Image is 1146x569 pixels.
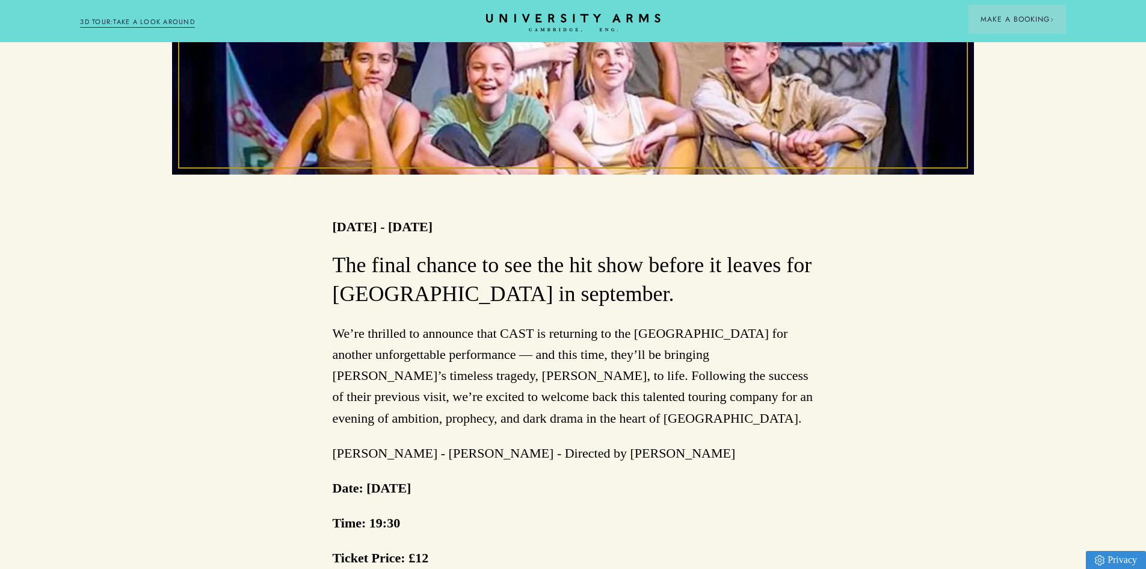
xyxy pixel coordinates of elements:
[981,14,1054,25] span: Make a Booking
[1050,17,1054,22] img: Arrow icon
[1086,551,1146,569] a: Privacy
[333,443,814,464] p: [PERSON_NAME] - [PERSON_NAME] - Directed by [PERSON_NAME]
[333,515,401,530] strong: Time: 19:30
[486,14,661,33] a: Home
[80,17,195,28] a: 3D TOUR:TAKE A LOOK AROUND
[333,480,411,496] strong: Date: [DATE]
[333,550,429,565] strong: Ticket Price: £12
[1095,555,1104,565] img: Privacy
[969,5,1066,34] button: Make a BookingArrow icon
[333,323,814,429] p: We’re thrilled to announce that CAST is returning to the [GEOGRAPHIC_DATA] for another unforgetta...
[333,251,814,309] h3: The final chance to see the hit show before it leaves for [GEOGRAPHIC_DATA] in september.
[333,216,433,237] p: [DATE] - [DATE]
